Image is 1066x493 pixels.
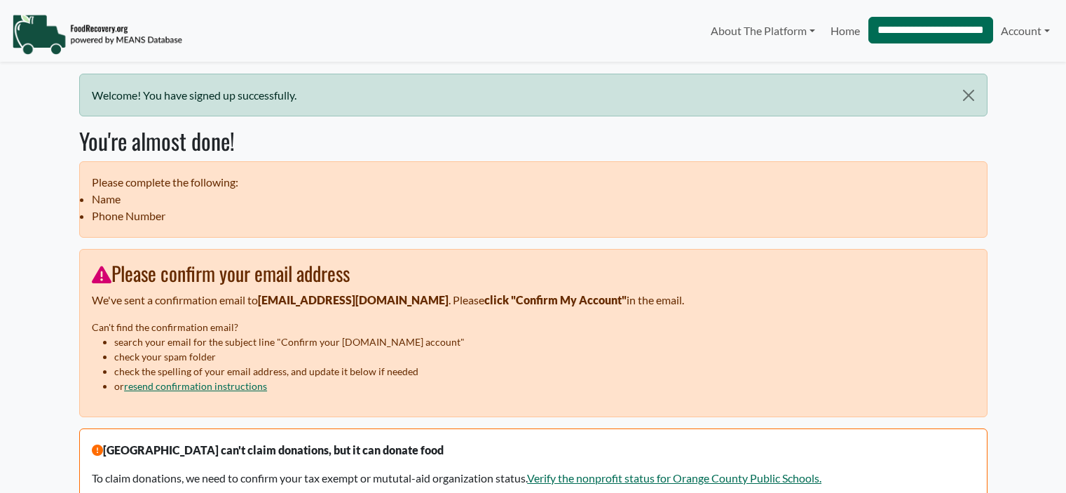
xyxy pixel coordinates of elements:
img: NavigationLogo_FoodRecovery-91c16205cd0af1ed486a0f1a7774a6544ea792ac00100771e7dd3ec7c0e58e41.png [12,13,182,55]
li: search your email for the subject line "Confirm your [DOMAIN_NAME] account" [114,335,974,349]
li: Phone Number [92,208,974,224]
h2: You're almost done! [79,128,988,154]
li: check the spelling of your email address, and update it below if needed [114,364,974,379]
strong: [EMAIL_ADDRESS][DOMAIN_NAME] [258,293,449,306]
a: Home [823,17,868,45]
h3: Please confirm your email address [92,262,974,285]
a: About The Platform [703,17,823,45]
li: check your spam folder [114,349,974,364]
div: Welcome! You have signed up successfully. [79,74,988,116]
button: Close [950,74,986,116]
a: Account [993,17,1058,45]
p: Can't find the confirmation email? [92,320,974,335]
p: To claim donations, we need to confirm your tax exempt or mututal-aid organization status. [92,470,974,487]
a: Verify the nonprofit status for Orange County Public Schools. [527,471,821,485]
li: or [114,379,974,393]
p: We've sent a confirmation email to . Please in the email. [92,292,974,309]
li: Name [92,191,974,208]
a: resend confirmation instructions [124,380,267,392]
strong: click "Confirm My Account" [484,293,627,306]
p: [GEOGRAPHIC_DATA] can't claim donations, but it can donate food [92,442,974,459]
ul: Please complete the following: [79,161,988,238]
